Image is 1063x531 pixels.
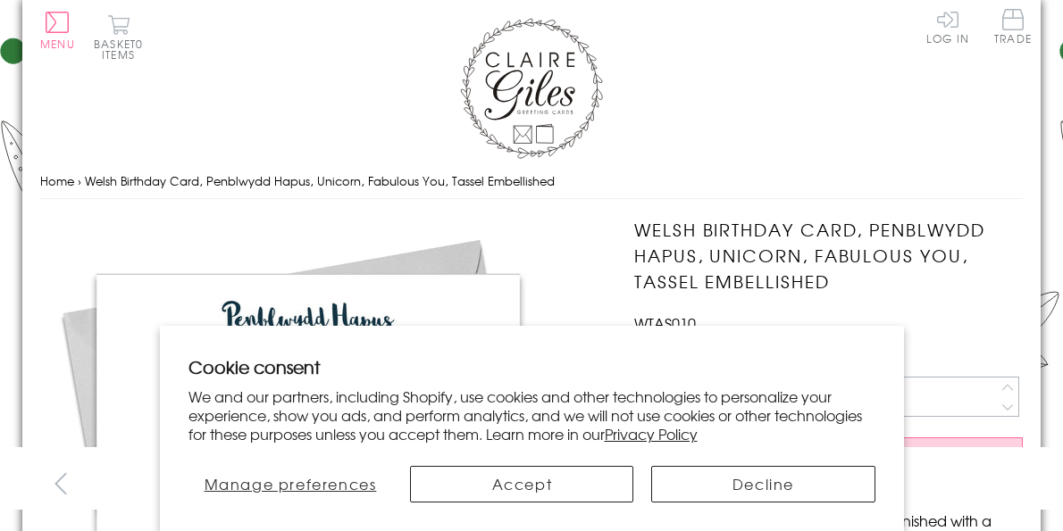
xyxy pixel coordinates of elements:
[40,36,75,52] span: Menu
[634,217,1023,294] h1: Welsh Birthday Card, Penblwydd Hapus, Unicorn, Fabulous You, Tassel Embellished
[78,172,81,189] span: ›
[188,354,875,379] h2: Cookie consent
[188,387,875,443] p: We and our partners, including Shopify, use cookies and other technologies to personalize your ex...
[205,473,377,494] span: Manage preferences
[605,423,698,444] a: Privacy Policy
[994,9,1032,44] span: Trade
[634,312,696,334] span: WTAS010
[40,463,80,503] button: prev
[85,172,555,189] span: Welsh Birthday Card, Penblwydd Hapus, Unicorn, Fabulous You, Tassel Embellished
[994,9,1032,47] a: Trade
[188,466,392,502] button: Manage preferences
[410,466,633,502] button: Accept
[926,9,969,44] a: Log In
[102,36,143,62] span: 0 items
[651,466,875,502] button: Decline
[460,18,603,159] img: Claire Giles Greetings Cards
[40,163,1023,200] nav: breadcrumbs
[40,172,74,189] a: Home
[94,14,143,60] button: Basket0 items
[40,12,75,49] button: Menu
